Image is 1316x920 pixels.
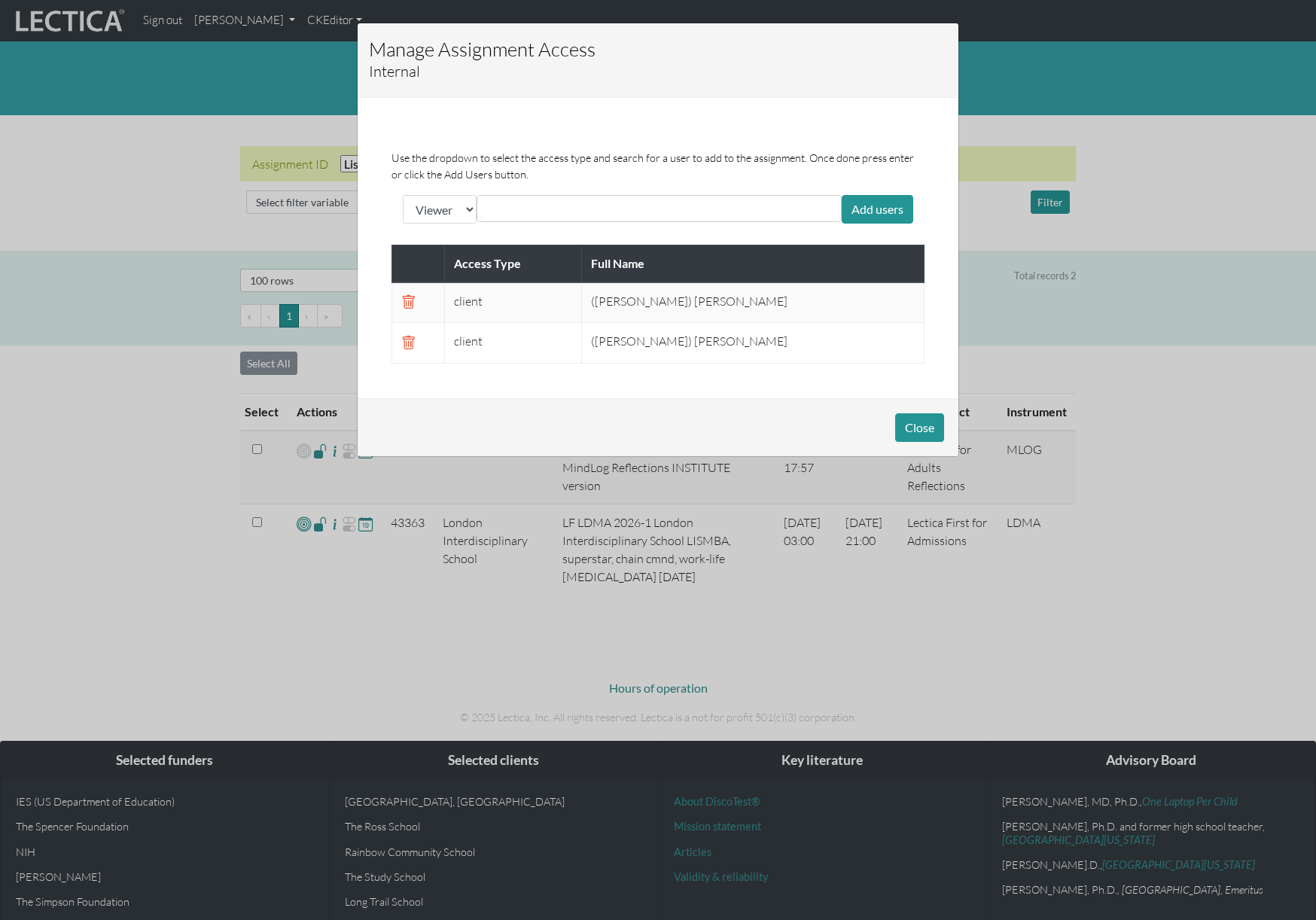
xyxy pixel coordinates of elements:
[445,245,582,282] th: Access Type
[581,245,924,282] th: Full Name
[445,282,582,323] td: client
[391,150,925,182] p: Use the dropdown to select the access type and search for a user to add to the assignment. Once d...
[842,195,913,224] div: Add users
[581,282,924,323] td: ([PERSON_NAME]) [PERSON_NAME]
[581,323,924,364] td: ([PERSON_NAME]) [PERSON_NAME]
[445,323,582,364] td: client
[369,63,596,80] h5: Internal
[369,35,596,63] h4: Manage Assignment Access
[895,413,944,442] button: Close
